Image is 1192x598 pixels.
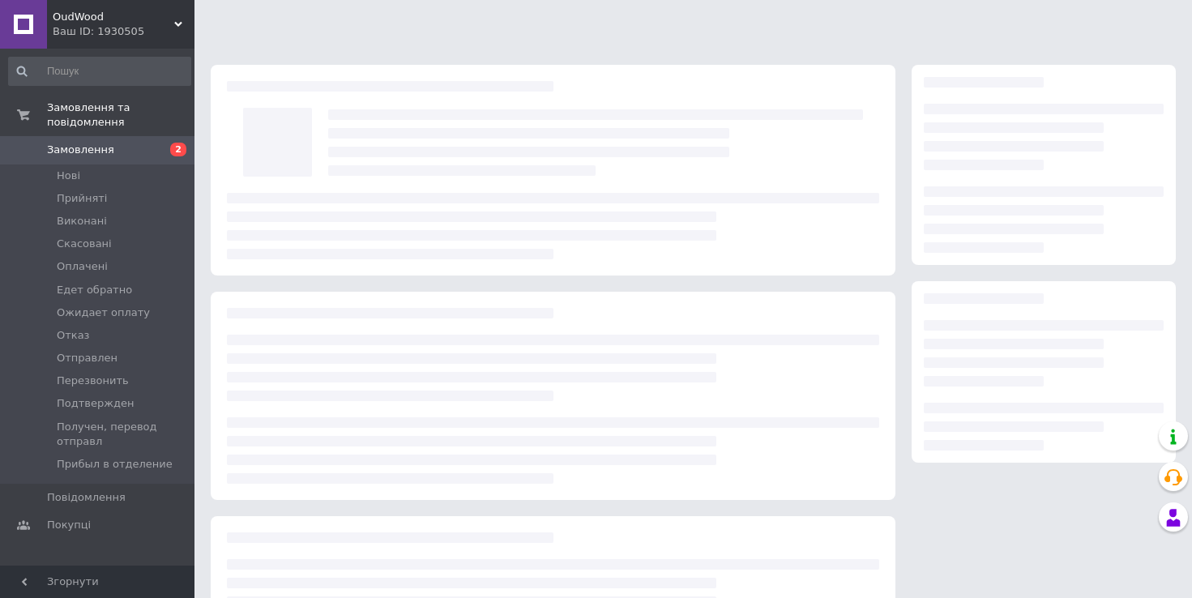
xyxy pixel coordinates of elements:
[57,351,117,365] span: Отправлен
[57,420,190,449] span: Получен, перевод отправл
[47,518,91,532] span: Покупці
[57,259,108,274] span: Оплачені
[57,328,90,343] span: Отказ
[53,24,194,39] div: Ваш ID: 1930505
[57,283,132,297] span: Едет обратно
[47,100,194,130] span: Замовлення та повідомлення
[57,374,129,388] span: Перезвонить
[57,396,134,411] span: Подтвержден
[170,143,186,156] span: 2
[57,191,107,206] span: Прийняті
[57,305,150,320] span: Ожидает оплату
[57,457,173,472] span: Прибыл в отделение
[8,57,191,86] input: Пошук
[57,169,80,183] span: Нові
[47,490,126,505] span: Повідомлення
[47,143,114,157] span: Замовлення
[57,237,112,251] span: Скасовані
[57,214,107,229] span: Виконані
[53,10,174,24] span: OudWood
